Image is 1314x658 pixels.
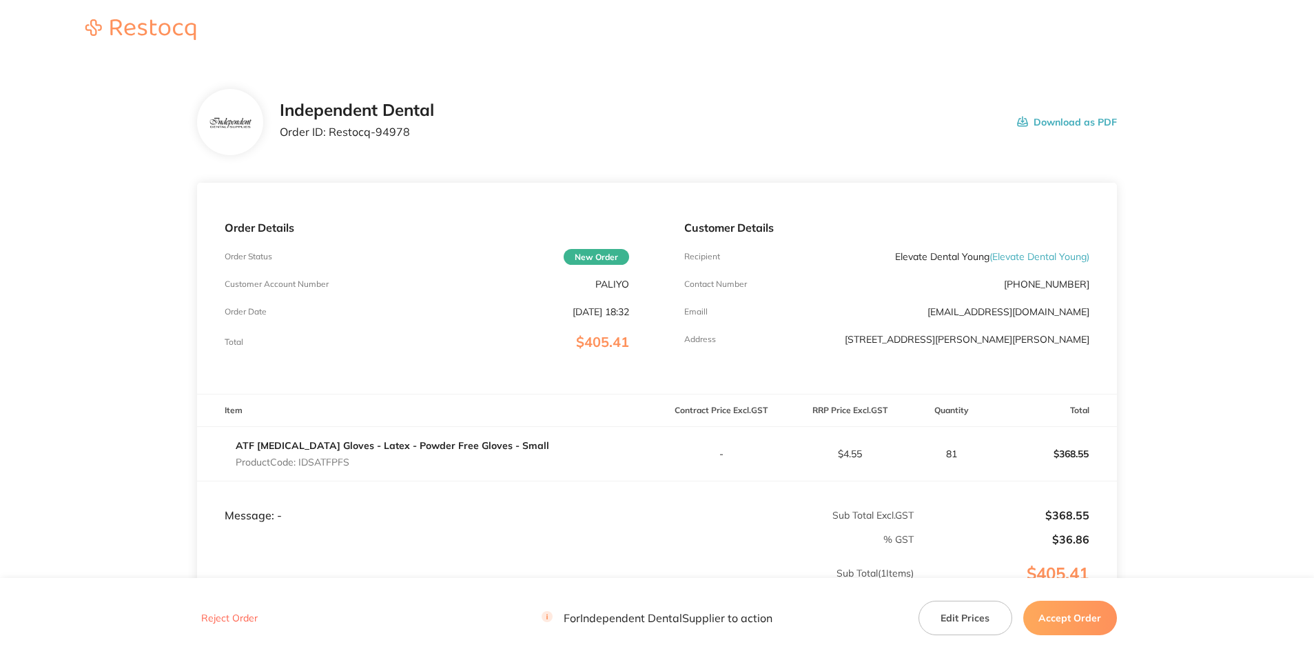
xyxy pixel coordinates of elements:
button: Reject Order [197,612,262,625]
span: New Order [564,249,629,265]
p: Order Date [225,307,267,317]
p: 81 [915,448,987,459]
th: RRP Price Excl. GST [786,395,914,427]
p: For Independent Dental Supplier to action [542,612,772,625]
a: Restocq logo [72,19,209,42]
p: $368.55 [989,437,1116,470]
button: Edit Prices [918,601,1012,635]
p: Order Status [225,252,272,261]
p: Product Code: IDSATFPFS [236,457,549,468]
span: ( Elevate Dental Young ) [989,250,1089,263]
p: Contact Number [684,279,747,289]
p: [DATE] 18:32 [573,306,629,317]
p: $368.55 [915,509,1089,521]
p: [STREET_ADDRESS][PERSON_NAME][PERSON_NAME] [845,334,1089,345]
p: Elevate Dental Young [895,251,1089,262]
p: % GST [198,534,914,545]
p: Address [684,335,716,344]
img: Restocq logo [72,19,209,40]
button: Accept Order [1023,601,1117,635]
th: Quantity [914,395,988,427]
p: $4.55 [786,448,914,459]
th: Total [988,395,1117,427]
a: ATF [MEDICAL_DATA] Gloves - Latex - Powder Free Gloves - Small [236,439,549,452]
p: Recipient [684,252,720,261]
h2: Independent Dental [280,101,434,120]
p: Emaill [684,307,708,317]
button: Download as PDF [1017,101,1117,143]
p: PALIYO [595,279,629,290]
span: $405.41 [576,333,629,350]
p: - [657,448,785,459]
th: Item [197,395,657,427]
p: Sub Total ( 1 Items) [198,568,914,606]
p: [PHONE_NUMBER] [1004,279,1089,290]
th: Contract Price Excl. GST [657,395,786,427]
p: Customer Details [684,221,1089,234]
p: Sub Total Excl. GST [657,510,914,521]
img: bzV5Y2k1dA [207,116,252,130]
p: $36.86 [915,533,1089,546]
p: Order Details [225,221,629,234]
p: Total [225,337,243,347]
a: [EMAIL_ADDRESS][DOMAIN_NAME] [927,306,1089,318]
p: Customer Account Number [225,279,329,289]
td: Message: - [197,481,657,522]
p: Order ID: Restocq- 94978 [280,126,434,138]
p: $405.41 [915,564,1116,611]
